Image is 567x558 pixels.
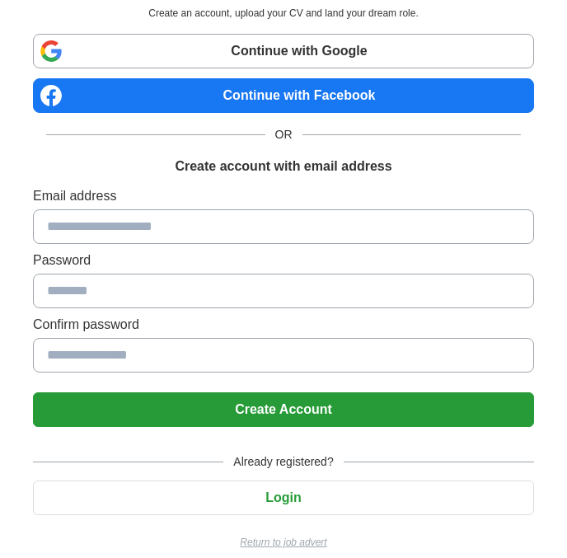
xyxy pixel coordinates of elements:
span: Already registered? [223,453,343,471]
a: Login [33,490,534,504]
label: Email address [33,186,534,206]
a: Return to job advert [33,535,534,550]
label: Password [33,251,534,270]
label: Confirm password [33,315,534,335]
a: Continue with Facebook [33,78,534,113]
button: Create Account [33,392,534,427]
h1: Create account with email address [175,157,391,176]
a: Continue with Google [33,34,534,68]
span: OR [265,126,302,143]
button: Login [33,481,534,515]
p: Create an account, upload your CV and land your dream role. [36,6,531,21]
